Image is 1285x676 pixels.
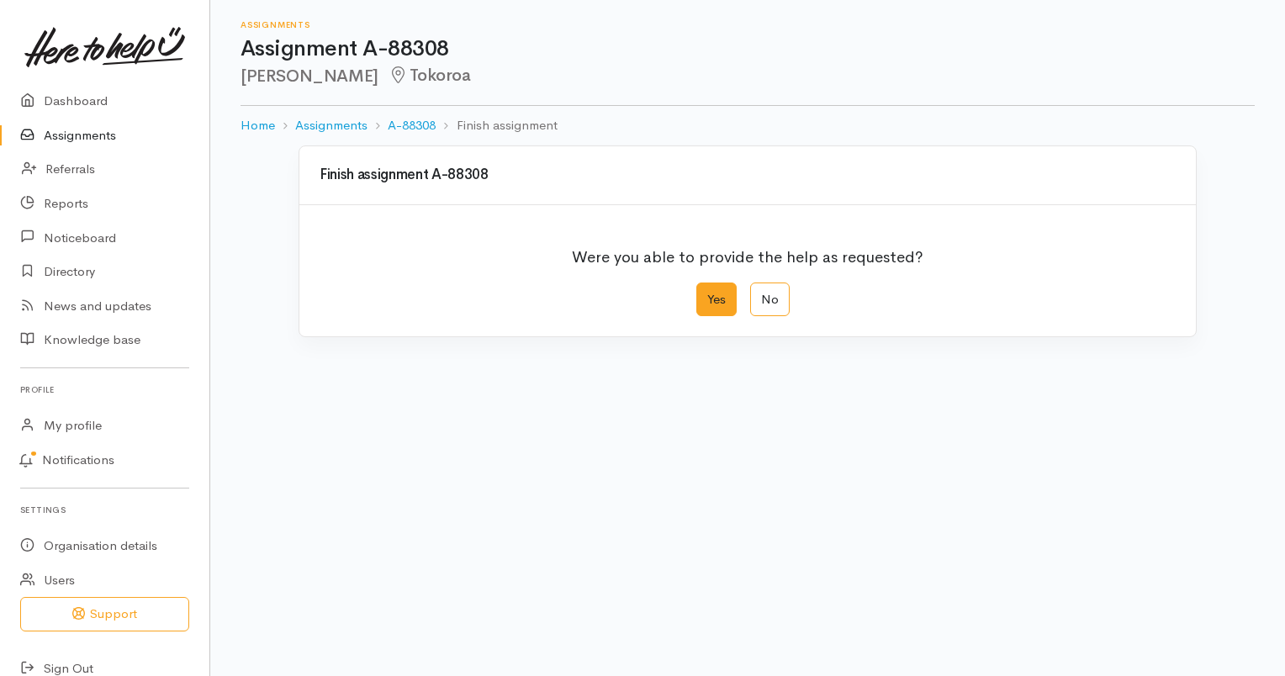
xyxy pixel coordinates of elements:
[295,116,368,135] a: Assignments
[20,499,189,521] h6: Settings
[389,65,471,86] span: Tokoroa
[750,283,790,317] label: No
[320,167,1176,183] h3: Finish assignment A-88308
[241,116,275,135] a: Home
[241,66,1255,86] h2: [PERSON_NAME]
[388,116,436,135] a: A-88308
[20,378,189,401] h6: Profile
[572,235,923,269] p: Were you able to provide the help as requested?
[20,597,189,631] button: Support
[241,37,1255,61] h1: Assignment A-88308
[696,283,737,317] label: Yes
[241,20,1255,29] h6: Assignments
[241,106,1255,145] nav: breadcrumb
[436,116,557,135] li: Finish assignment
